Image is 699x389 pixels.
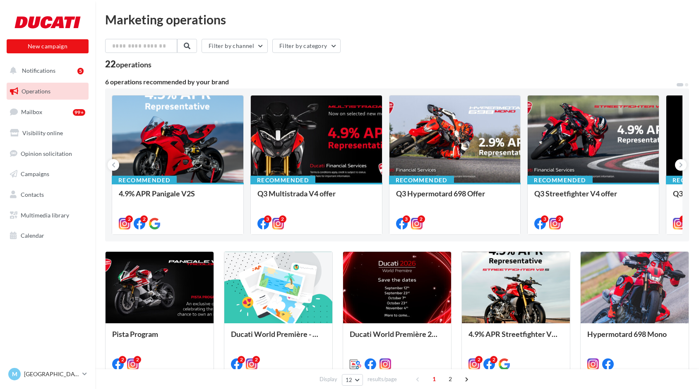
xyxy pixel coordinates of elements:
div: Recommended [527,176,592,185]
span: Display [319,375,337,383]
div: 3 [541,215,548,223]
span: Mailbox [21,108,42,115]
div: 4.9% APR Panigale V2S [119,189,237,206]
div: Ducati World Première 2026 [350,330,444,346]
div: 6 operations recommended by your brand [105,79,676,85]
div: Recommended [250,176,315,185]
div: 2 [279,215,286,223]
div: 2 [238,356,245,363]
div: 4.9% APR Streetfighter V2S [468,330,563,346]
span: 12 [346,377,353,383]
div: Q3 Hypermotard 698 Offer [396,189,514,206]
span: results/page [368,375,397,383]
span: Campaigns [21,170,49,177]
button: Filter by category [272,39,341,53]
a: Opinion solicitation [5,145,90,162]
span: Notifications [22,67,55,74]
div: 2 [475,356,483,363]
span: Visibility online [22,129,63,136]
span: 2 [444,372,457,386]
div: 99+ [73,109,85,116]
a: Visibility online [5,124,90,142]
div: Q3 Streetfighter V4 offer [534,189,652,206]
a: M [GEOGRAPHIC_DATA] [7,366,89,382]
div: Q3 Multistrada V4 offer [257,189,375,206]
a: Operations [5,83,90,100]
span: 1 [428,372,441,386]
a: Mailbox99+ [5,103,90,121]
span: M [12,370,17,378]
button: Filter by channel [202,39,268,53]
div: Pista Program [112,330,207,346]
button: New campaign [7,39,89,53]
div: Ducati World Première - Episode 1 [231,330,326,346]
div: Marketing operations [105,13,689,26]
div: 2 [418,215,425,223]
span: Contacts [21,191,44,198]
a: Multimedia library [5,207,90,224]
div: Recommended [112,176,177,185]
div: 2 [125,215,133,223]
div: 3 [403,215,410,223]
a: Calendar [5,227,90,244]
span: Opinion solicitation [21,150,72,157]
div: 22 [105,60,151,69]
button: Notifications 5 [5,62,87,79]
span: Calendar [21,232,44,239]
div: 2 [134,356,141,363]
div: 3 [264,215,271,223]
div: 2 [556,215,563,223]
div: 5 [77,68,84,74]
div: Hypermotard 698 Mono [587,330,682,346]
span: Multimedia library [21,212,69,219]
div: 2 [490,356,497,363]
div: 2 [252,356,260,363]
div: 2 [680,215,687,223]
div: Recommended [389,176,454,185]
a: Campaigns [5,165,90,183]
div: 2 [140,215,148,223]
p: [GEOGRAPHIC_DATA] [24,370,79,378]
span: Operations [22,88,50,95]
button: 12 [342,374,363,386]
div: operations [116,61,151,68]
div: 2 [119,356,126,363]
a: Contacts [5,186,90,203]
